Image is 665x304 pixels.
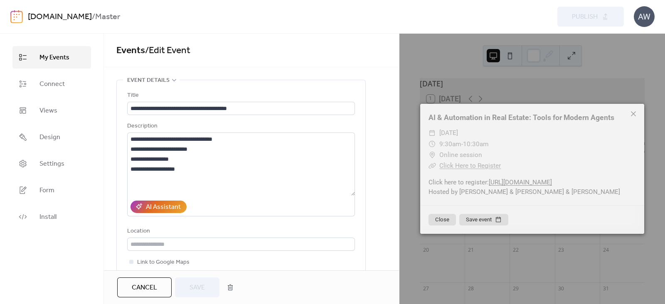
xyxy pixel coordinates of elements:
[429,160,436,171] div: ​
[131,201,187,213] button: AI Assistant
[461,140,463,148] span: -
[429,214,456,226] button: Close
[39,186,54,196] span: Form
[28,9,92,25] a: [DOMAIN_NAME]
[39,106,57,116] span: Views
[39,132,60,142] span: Design
[116,42,145,60] a: Events
[127,91,353,101] div: Title
[117,277,172,297] button: Cancel
[10,10,23,23] img: logo
[39,159,64,169] span: Settings
[439,150,482,160] span: Online session
[12,206,91,228] a: Install
[39,79,65,89] span: Connect
[12,73,91,95] a: Connect
[39,212,57,222] span: Install
[420,178,644,197] div: Click here to register: Hosted by [PERSON_NAME] & [PERSON_NAME] & [PERSON_NAME]
[132,283,157,293] span: Cancel
[127,226,353,236] div: Location
[429,113,614,122] a: AI & Automation in Real Estate: Tools for Modern Agents
[12,126,91,148] a: Design
[634,6,655,27] div: AW
[459,214,508,226] button: Save event
[439,162,501,169] a: Click Here to Register
[12,179,91,201] a: Form
[12,46,91,69] a: My Events
[429,127,436,138] div: ​
[463,140,489,148] span: 10:30am
[12,99,91,122] a: Views
[12,152,91,175] a: Settings
[429,139,436,150] div: ​
[95,9,120,25] b: Master
[489,179,552,186] a: [URL][DOMAIN_NAME]
[439,127,458,138] span: [DATE]
[146,202,181,212] div: AI Assistant
[145,42,190,60] span: / Edit Event
[137,257,190,267] span: Link to Google Maps
[127,121,353,131] div: Description
[127,76,170,86] span: Event details
[39,53,69,63] span: My Events
[429,150,436,160] div: ​
[92,9,95,25] b: /
[439,140,461,148] span: 9:30am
